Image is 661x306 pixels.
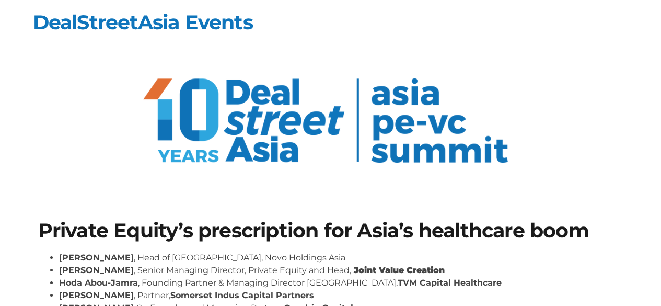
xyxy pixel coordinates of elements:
li: , Partner, [59,289,623,302]
strong: Hoda Abou-Jamra [59,278,138,288]
strong: [PERSON_NAME] [59,290,134,300]
a: DealStreetAsia Events [33,10,253,35]
strong: TVM Capital Healthcare [398,278,502,288]
strong: [PERSON_NAME] [59,253,134,263]
h1: Private Equity’s prescription for Asia’s healthcare boom [38,221,623,241]
li: , Head of [GEOGRAPHIC_DATA], Novo Holdings Asia [59,252,623,264]
strong: Somerset Indus Capital Partners [170,290,314,300]
strong: Joint Value Creation [354,265,445,275]
li: , Senior Managing Director, Private Equity and Head, [59,264,623,277]
li: , Founding Partner & Managing Director [GEOGRAPHIC_DATA], [59,277,623,289]
strong: [PERSON_NAME] [59,265,134,275]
